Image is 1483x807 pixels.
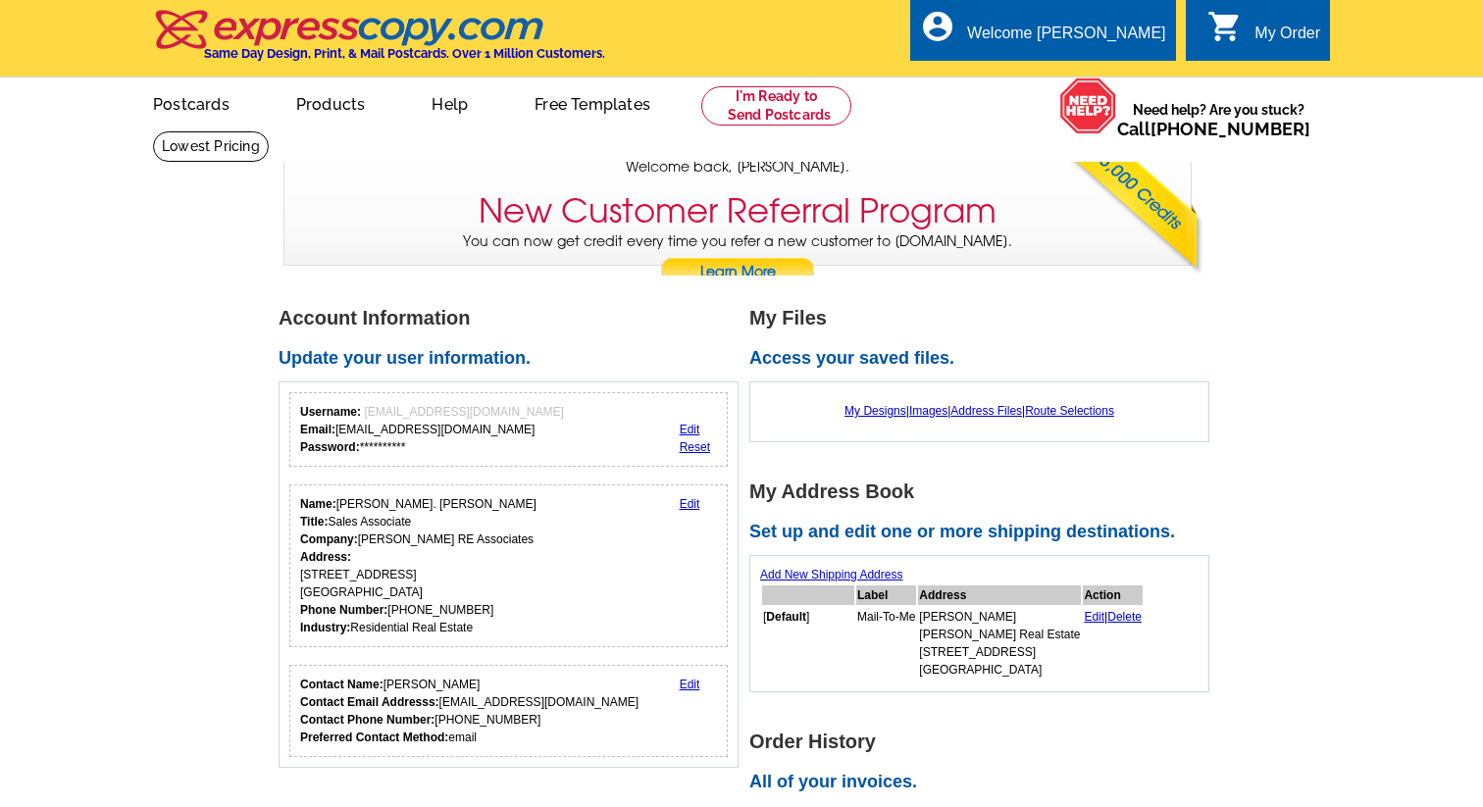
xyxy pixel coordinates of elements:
h1: Order History [749,731,1220,752]
strong: Company: [300,532,358,546]
a: Learn More [660,258,815,287]
a: Add New Shipping Address [760,568,902,581]
h1: My Address Book [749,481,1220,502]
strong: Contact Name: [300,678,384,691]
a: Same Day Design, Print, & Mail Postcards. Over 1 Million Customers. [153,24,605,61]
div: Who should we contact regarding order issues? [289,665,728,757]
div: Your login information. [289,392,728,467]
strong: Email: [300,423,335,436]
strong: Password: [300,440,360,454]
i: shopping_cart [1207,9,1243,44]
a: My Designs [844,404,906,418]
img: help [1059,77,1117,134]
strong: Address: [300,550,351,564]
th: Action [1083,585,1143,605]
span: Call [1117,119,1310,139]
div: Your personal details. [289,484,728,647]
div: My Order [1254,25,1320,52]
a: shopping_cart My Order [1207,22,1320,46]
strong: Contact Email Addresss: [300,695,439,709]
td: [PERSON_NAME] [PERSON_NAME] Real Estate [STREET_ADDRESS] [GEOGRAPHIC_DATA] [918,607,1081,680]
h2: Update your user information. [279,348,749,370]
h1: My Files [749,308,1220,328]
a: Edit [1084,610,1104,624]
a: Address Files [950,404,1022,418]
span: [EMAIL_ADDRESS][DOMAIN_NAME] [364,405,563,419]
h2: All of your invoices. [749,772,1220,793]
strong: Username: [300,405,361,419]
a: Edit [680,678,700,691]
div: | | | [760,392,1199,429]
div: Welcome [PERSON_NAME] [967,25,1165,52]
p: You can now get credit every time you refer a new customer to [DOMAIN_NAME]. [284,231,1191,287]
span: Need help? Are you stuck? [1117,100,1320,139]
a: Reset [680,440,710,454]
strong: Preferred Contact Method: [300,731,448,744]
h2: Set up and edit one or more shipping destinations. [749,522,1220,543]
strong: Title: [300,515,328,529]
strong: Phone Number: [300,603,387,617]
a: Images [909,404,947,418]
th: Address [918,585,1081,605]
span: Welcome back, [PERSON_NAME]. [626,157,849,177]
div: [PERSON_NAME] [EMAIL_ADDRESS][DOMAIN_NAME] [PHONE_NUMBER] email [300,676,639,746]
td: Mail-To-Me [856,607,916,680]
b: Default [766,610,806,624]
a: Delete [1107,610,1142,624]
a: Help [400,79,499,126]
a: Edit [680,497,700,511]
a: Products [265,79,397,126]
a: Postcards [122,79,261,126]
a: [PHONE_NUMBER] [1151,119,1310,139]
td: [ ] [762,607,854,680]
strong: Name: [300,497,336,511]
a: Free Templates [503,79,682,126]
h1: Account Information [279,308,749,328]
h2: Access your saved files. [749,348,1220,370]
strong: Contact Phone Number: [300,713,435,727]
i: account_circle [920,9,955,44]
h3: New Customer Referral Program [479,191,997,231]
h4: Same Day Design, Print, & Mail Postcards. Over 1 Million Customers. [204,46,605,61]
th: Label [856,585,916,605]
td: | [1083,607,1143,680]
a: Route Selections [1025,404,1114,418]
div: [PERSON_NAME]. [PERSON_NAME] Sales Associate [PERSON_NAME] RE Associates [STREET_ADDRESS] [GEOGRA... [300,495,537,636]
a: Edit [680,423,700,436]
strong: Industry: [300,621,350,634]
